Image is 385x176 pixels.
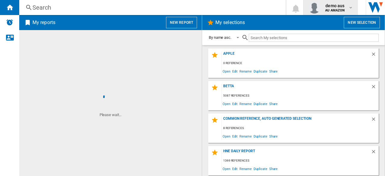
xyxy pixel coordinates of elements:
div: Delete [371,149,379,157]
span: Open [222,132,231,140]
div: 0 reference [222,60,379,67]
button: New report [166,17,197,28]
span: Duplicate [253,67,268,75]
div: Delete [371,116,379,125]
span: Share [268,100,279,108]
div: 1369 references [222,157,379,165]
span: Edit [231,165,239,173]
div: Apple [222,51,371,60]
img: alerts-logo.svg [6,19,13,26]
span: Edit [231,100,239,108]
span: Rename [239,67,252,75]
div: 8 references [222,125,379,132]
div: 5087 references [222,92,379,100]
img: profile.jpg [308,2,320,14]
span: Share [268,67,279,75]
span: Rename [239,100,252,108]
div: Common reference, auto generated selection [222,116,371,125]
div: Delete [371,51,379,60]
div: Betta [222,84,371,92]
h2: My selections [214,17,246,28]
div: By name asc. [209,35,231,40]
span: Rename [239,132,252,140]
span: Open [222,67,231,75]
span: Open [222,165,231,173]
button: New selection [344,17,380,28]
div: Delete [371,84,379,92]
h2: My reports [31,17,57,28]
span: Rename [239,165,252,173]
span: Share [268,132,279,140]
b: AU AMAZON [325,8,345,12]
span: Duplicate [253,100,268,108]
span: Open [222,100,231,108]
div: Search [32,3,270,12]
span: demo aus [325,3,345,9]
div: HNE Daily Report [222,149,371,157]
span: Duplicate [253,165,268,173]
span: Share [268,165,279,173]
span: Edit [231,67,239,75]
input: Search My selections [249,34,379,42]
span: Edit [231,132,239,140]
span: Duplicate [253,132,268,140]
ng-transclude: Please wait... [100,113,122,117]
